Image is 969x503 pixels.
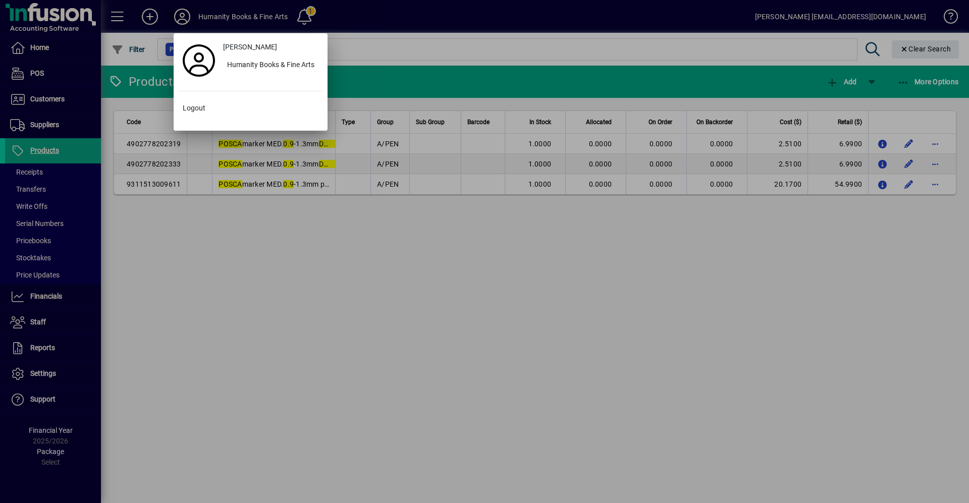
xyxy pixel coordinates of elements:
[219,38,322,57] a: [PERSON_NAME]
[179,99,322,118] button: Logout
[179,51,219,70] a: Profile
[183,103,205,114] span: Logout
[219,57,322,75] button: Humanity Books & Fine Arts
[223,42,277,52] span: [PERSON_NAME]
